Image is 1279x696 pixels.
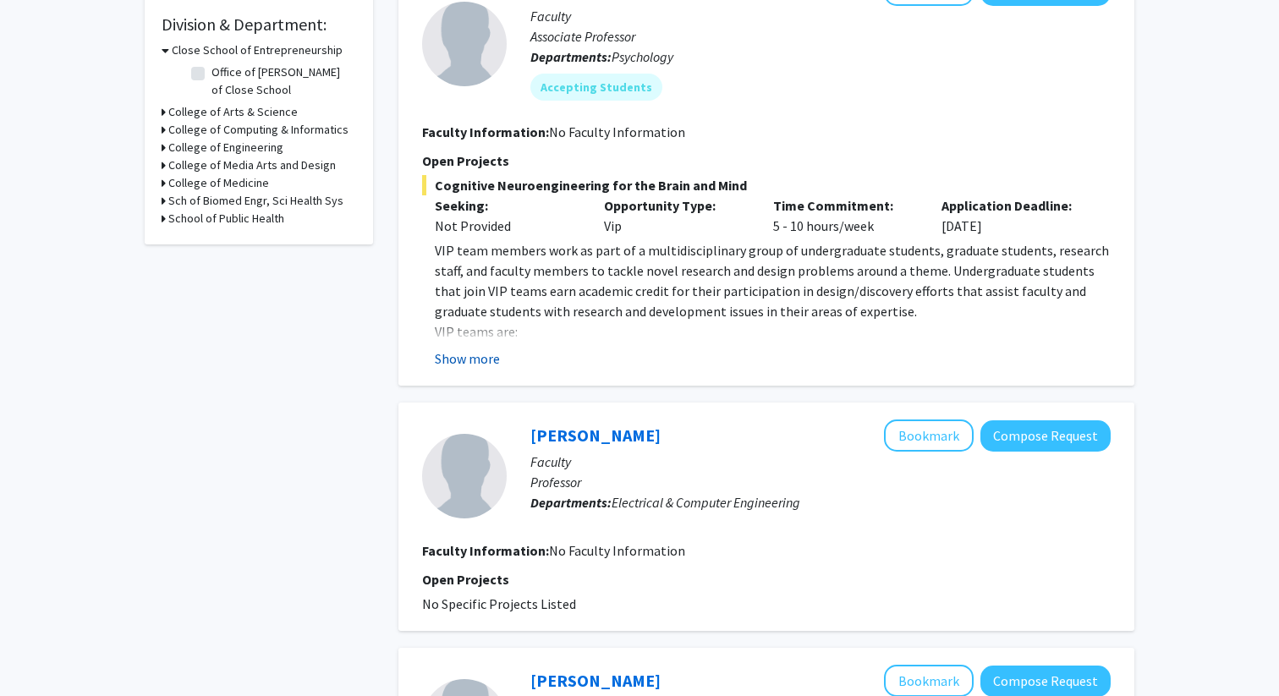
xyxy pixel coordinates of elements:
[530,425,661,446] a: [PERSON_NAME]
[168,192,343,210] h3: Sch of Biomed Engr, Sci Health Sys
[168,121,349,139] h3: College of Computing & Informatics
[211,63,352,99] label: Office of [PERSON_NAME] of Close School
[422,569,1111,589] p: Open Projects
[13,620,72,683] iframe: Chat
[435,216,579,236] div: Not Provided
[980,420,1111,452] button: Compose Request to John Walsh
[549,123,685,140] span: No Faculty Information
[172,41,343,59] h3: Close School of Entrepreneurship
[422,542,549,559] b: Faculty Information:
[773,195,917,216] p: Time Commitment:
[530,494,612,511] b: Departments:
[162,14,356,35] h2: Division & Department:
[929,195,1098,236] div: [DATE]
[612,48,673,65] span: Psychology
[168,210,284,227] h3: School of Public Health
[941,195,1085,216] p: Application Deadline:
[422,151,1111,171] p: Open Projects
[435,348,500,369] button: Show more
[422,123,549,140] b: Faculty Information:
[422,175,1111,195] span: Cognitive Neuroengineering for the Brain and Mind
[884,419,974,452] button: Add John Walsh to Bookmarks
[530,472,1111,492] p: Professor
[168,156,336,174] h3: College of Media Arts and Design
[549,542,685,559] span: No Faculty Information
[422,595,576,612] span: No Specific Projects Listed
[760,195,930,236] div: 5 - 10 hours/week
[591,195,760,236] div: Vip
[435,321,1111,342] p: VIP teams are:
[530,74,662,101] mat-chip: Accepting Students
[168,174,269,192] h3: College of Medicine
[530,452,1111,472] p: Faculty
[168,139,283,156] h3: College of Engineering
[604,195,748,216] p: Opportunity Type:
[530,6,1111,26] p: Faculty
[530,670,661,691] a: [PERSON_NAME]
[168,103,298,121] h3: College of Arts & Science
[530,26,1111,47] p: Associate Professor
[612,494,800,511] span: Electrical & Computer Engineering
[530,48,612,65] b: Departments:
[435,240,1111,321] p: VIP team members work as part of a multidisciplinary group of undergraduate students, graduate st...
[435,195,579,216] p: Seeking:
